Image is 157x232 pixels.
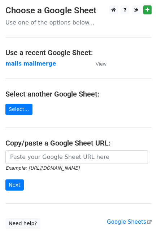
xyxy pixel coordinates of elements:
[5,139,152,147] h4: Copy/paste a Google Sheet URL:
[5,165,79,171] small: Example: [URL][DOMAIN_NAME]
[88,61,106,67] a: View
[107,219,152,225] a: Google Sheets
[5,19,152,26] p: Use one of the options below...
[96,61,106,67] small: View
[5,90,152,98] h4: Select another Google Sheet:
[5,218,40,229] a: Need help?
[5,179,24,191] input: Next
[5,150,148,164] input: Paste your Google Sheet URL here
[5,104,32,115] a: Select...
[5,5,152,16] h3: Choose a Google Sheet
[5,61,56,67] a: mails mailmerge
[121,197,157,232] iframe: Chat Widget
[5,48,152,57] h4: Use a recent Google Sheet:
